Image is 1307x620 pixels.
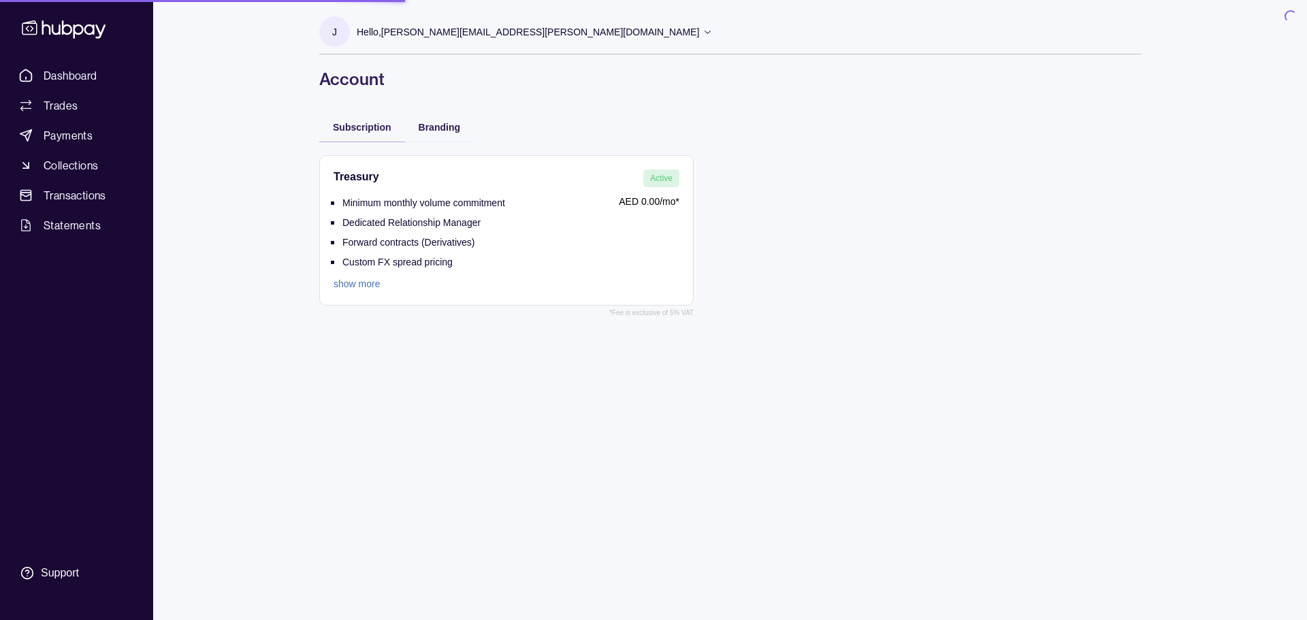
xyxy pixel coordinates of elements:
span: Dashboard [44,67,97,84]
a: Dashboard [14,63,140,88]
a: Support [14,559,140,587]
div: Support [41,566,79,581]
p: Dedicated Relationship Manager [342,217,481,228]
p: Minimum monthly volume commitment [342,197,505,208]
span: Payments [44,127,93,144]
p: Hello, [PERSON_NAME][EMAIL_ADDRESS][PERSON_NAME][DOMAIN_NAME] [357,25,699,39]
span: Active [650,174,673,183]
span: Transactions [44,187,106,203]
span: Subscription [333,122,391,133]
span: Branding [419,122,460,133]
p: Forward contracts (Derivatives) [342,237,475,248]
span: Collections [44,157,98,174]
a: Transactions [14,183,140,208]
a: Statements [14,213,140,238]
h2: Treasury [334,169,379,187]
a: Payments [14,123,140,148]
p: J [332,25,337,39]
span: Trades [44,97,78,114]
span: Statements [44,217,101,233]
a: Trades [14,93,140,118]
h1: Account [319,68,1141,90]
p: Custom FX spread pricing [342,257,453,267]
a: show more [334,276,505,291]
p: AED 0.00 /mo* [512,194,679,209]
a: Collections [14,153,140,178]
p: *Fee is exclusive of 5% VAT [609,306,694,321]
